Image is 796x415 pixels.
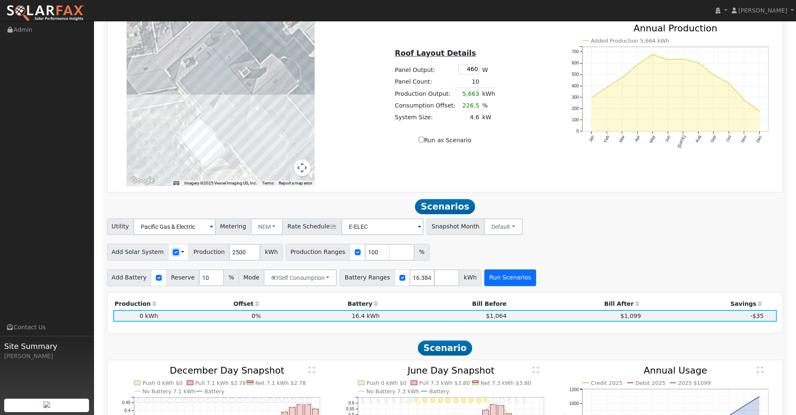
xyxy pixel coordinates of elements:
circle: onclick="" [299,403,301,405]
button: Map camera controls [294,159,310,176]
i: 3AM - MostlyClear [385,398,389,403]
input: Select a Utility [133,218,216,235]
i: 2PM - Clear [469,398,474,403]
circle: onclick="" [501,405,502,406]
td: Panel Count: [394,76,457,88]
text: Mar [618,134,626,143]
i: 9AM - MostlyClear [430,398,435,403]
circle: onclick="" [636,63,639,67]
th: Bill Before [381,298,508,310]
span: % [414,244,429,261]
img: SolarFax [6,5,85,22]
i: 4AM - MostlyClear [392,398,397,403]
text: Nov [740,135,747,143]
td: kWh [481,88,496,100]
input: Run as Scenario [419,137,424,142]
span: Production Ranges [286,244,350,261]
span: Mode [239,269,264,286]
i: 5PM - MostlyCloudy [491,398,498,403]
i: 3PM - Cloudy [252,398,258,403]
text: Net 7.1 kWh $2.78 [255,380,306,386]
span: Production [188,244,229,261]
text: 2025 $1099 [678,380,711,386]
text: 200 [572,106,579,111]
td: Consumption Offset: [394,100,457,112]
i: 11AM - Clear [446,398,451,403]
img: Google [129,175,156,186]
text:  [533,366,539,373]
i: 8AM - MostlyClear [423,398,428,403]
text:  [757,366,763,373]
text: 0.4 [125,408,130,413]
i: 4PM - Cloudy [259,398,266,403]
i: 1AM - Cloudy [144,398,150,403]
text: Jan [588,135,595,143]
i: 3PM - MostlyClear [477,398,482,403]
text: Added Production 5,664 kWh [591,38,669,44]
i: 2AM - Cloudy [152,398,158,403]
span: Savings [730,300,756,307]
i: 5PM - Cloudy [267,398,274,403]
span: kWh [459,269,481,286]
text: 0.55 [346,407,355,411]
circle: onclick="" [666,58,669,61]
circle: onclick="" [651,53,654,56]
circle: onclick="" [307,403,309,405]
i: 4AM - Cloudy [167,398,174,403]
circle: onclick="" [605,86,608,90]
th: Offset [160,298,262,310]
text: 600 [572,61,579,65]
text: Apr [634,134,641,142]
a: Report a map error [279,181,312,185]
text: Feb [603,135,610,143]
th: Battery [262,298,381,310]
circle: onclick="" [292,407,293,408]
text: Sep [710,135,717,143]
text: 400 [572,84,579,88]
text: Net 7.3 kWh $3.80 [481,380,532,386]
span: Scenario [418,341,473,356]
th: Production [113,298,160,310]
span: -$35 [750,313,764,319]
button: Run Scenarios [484,269,536,286]
text: 300 [572,95,579,100]
i: 10AM - MostlyClear [438,398,443,403]
span: Scenarios [415,199,475,214]
circle: onclick="" [727,82,730,85]
th: Bill After [508,298,643,310]
i: 8AM - Cloudy [198,398,204,403]
text: June Day Snapshot [407,365,495,376]
button: Default [484,218,523,235]
span: % [224,269,239,286]
circle: onclick="" [315,408,316,410]
i: 2AM - MostlyClear [377,398,381,403]
td: kW [481,112,496,123]
circle: onclick="" [493,403,494,405]
circle: onclick="" [712,73,715,77]
i: 7PM - MostlyClear [508,398,512,403]
i: 8PM - Clear [516,398,520,403]
i: 7AM - PartlyCloudy [415,398,421,403]
i: 3AM - Cloudy [159,398,166,403]
i: 1PM - Clear [461,398,466,403]
i: 12PM - Clear [453,398,458,403]
text: Battery [430,388,450,395]
span: $1,064 [486,313,506,319]
text: 500 [572,72,579,77]
button: NEM [251,218,283,235]
span: Add Solar System [107,244,169,261]
span: [PERSON_NAME] [738,7,787,14]
circle: onclick="" [621,76,624,79]
u: Roof Layout Details [395,49,476,57]
text: 0.6 [348,401,354,405]
i: 9PM - Cloudy [298,398,305,403]
a: Terms [262,181,274,185]
circle: onclick="" [697,61,700,64]
i: 12PM - Cloudy [229,398,235,403]
i: 4PM - PartlyCloudy [483,398,490,403]
td: System Size: [394,112,457,123]
label: Run as Scenario [419,136,471,145]
text: Battery [204,388,224,395]
text: Aug [694,135,702,143]
circle: onclick="" [758,395,761,398]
